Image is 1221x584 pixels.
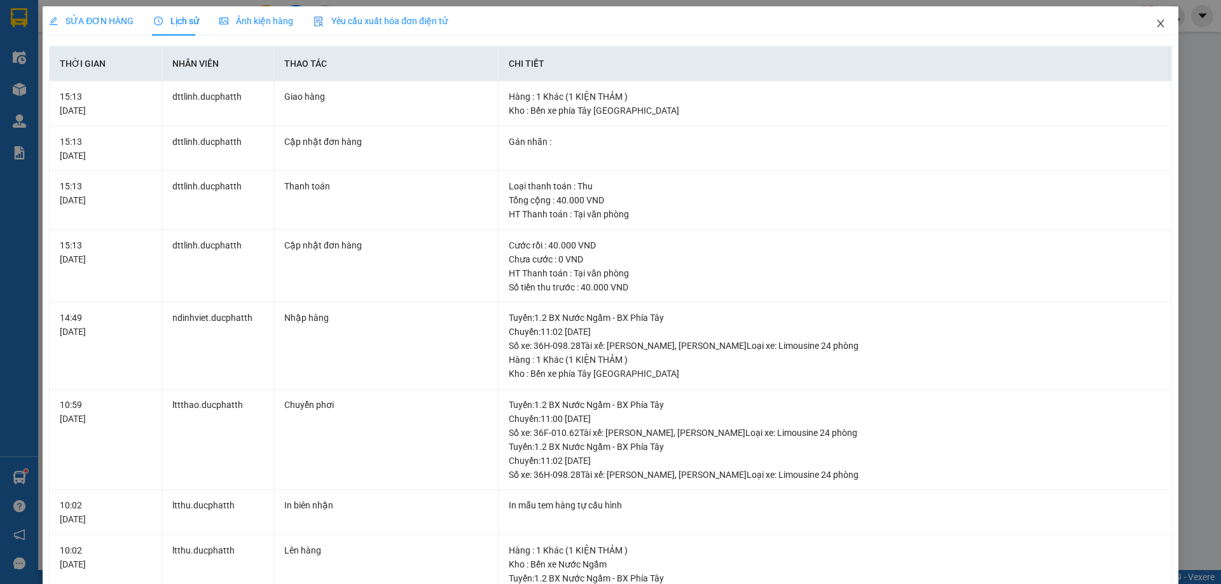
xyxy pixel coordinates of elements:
[60,90,151,118] div: 15:13 [DATE]
[50,46,162,81] th: Thời gian
[284,398,488,412] div: Chuyển phơi
[154,16,199,26] span: Lịch sử
[162,171,274,230] td: dttlinh.ducphatth
[284,311,488,325] div: Nhập hàng
[509,207,1161,221] div: HT Thanh toán : Tại văn phòng
[284,238,488,252] div: Cập nhật đơn hàng
[162,46,274,81] th: Nhân viên
[284,135,488,149] div: Cập nhật đơn hàng
[219,17,228,25] span: picture
[509,543,1161,557] div: Hàng : 1 Khác (1 KIỆN THẢM )
[49,16,134,26] span: SỬA ĐƠN HÀNG
[284,543,488,557] div: Lên hàng
[314,16,448,26] span: Yêu cầu xuất hóa đơn điện tử
[274,46,499,81] th: Thao tác
[284,179,488,193] div: Thanh toán
[314,17,324,27] img: icon
[509,557,1161,571] div: Kho : Bến xe Nước Ngầm
[284,498,488,512] div: In biên nhận
[162,302,274,390] td: ndinhviet.ducphatth
[509,193,1161,207] div: Tổng cộng : 40.000 VND
[60,179,151,207] div: 15:13 [DATE]
[162,126,274,172] td: dttlinh.ducphatth
[509,266,1161,280] div: HT Thanh toán : Tại văn phòng
[509,135,1161,149] div: Gán nhãn :
[60,498,151,526] div: 10:02 [DATE]
[60,311,151,339] div: 14:49 [DATE]
[162,81,274,126] td: dttlinh.ducphatth
[49,17,58,25] span: edit
[162,230,274,303] td: dttlinh.ducphatth
[154,17,163,25] span: clock-circle
[509,238,1161,252] div: Cước rồi : 40.000 VND
[60,398,151,426] div: 10:59 [DATE]
[162,490,274,535] td: ltthu.ducphatth
[509,367,1161,381] div: Kho : Bến xe phía Tây [GEOGRAPHIC_DATA]
[509,179,1161,193] div: Loại thanh toán : Thu
[219,16,293,26] span: Ảnh kiện hàng
[509,280,1161,294] div: Số tiền thu trước : 40.000 VND
[60,135,151,163] div: 15:13 [DATE]
[509,90,1161,104] div: Hàng : 1 Khác (1 KIỆN THẢM )
[509,104,1161,118] div: Kho : Bến xe phía Tây [GEOGRAPHIC_DATA]
[162,390,274,491] td: lttthao.ducphatth
[509,440,1161,482] div: Tuyến : 1.2 BX Nước Ngầm - BX Phía Tây Chuyến: 11:02 [DATE] Số xe: 36H-098.28 Tài xế: [PERSON_NAM...
[1155,18,1166,29] span: close
[1143,6,1178,42] button: Close
[60,238,151,266] div: 15:13 [DATE]
[509,353,1161,367] div: Hàng : 1 Khác (1 KIỆN THẢM )
[284,90,488,104] div: Giao hàng
[509,498,1161,512] div: In mẫu tem hàng tự cấu hình
[509,311,1161,353] div: Tuyến : 1.2 BX Nước Ngầm - BX Phía Tây Chuyến: 11:02 [DATE] Số xe: 36H-098.28 Tài xế: [PERSON_NAM...
[509,398,1161,440] div: Tuyến : 1.2 BX Nước Ngầm - BX Phía Tây Chuyến: 11:00 [DATE] Số xe: 36F-010.62 Tài xế: [PERSON_NAM...
[60,543,151,571] div: 10:02 [DATE]
[499,46,1172,81] th: Chi tiết
[509,252,1161,266] div: Chưa cước : 0 VND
